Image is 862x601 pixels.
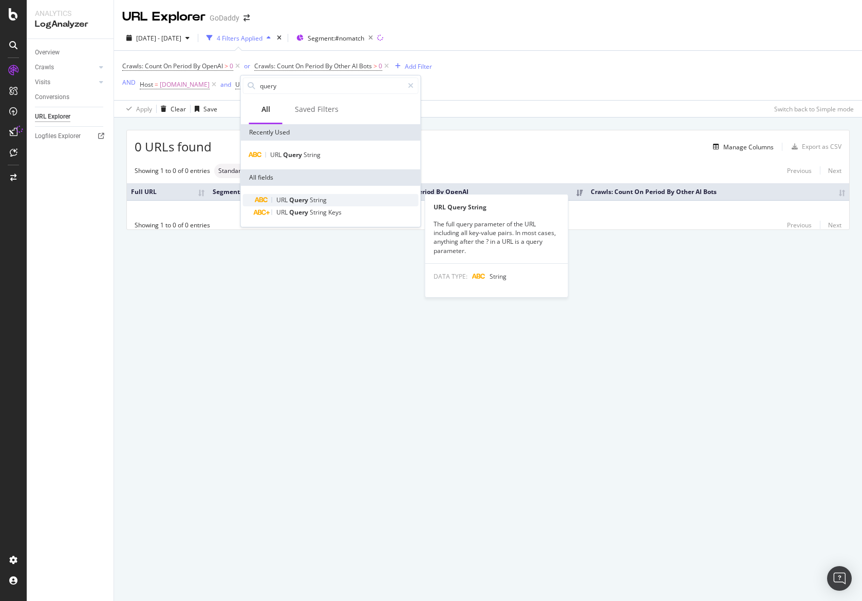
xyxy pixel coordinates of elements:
[295,104,339,114] div: Saved Filters
[244,62,250,70] div: or
[35,47,106,58] a: Overview
[122,62,223,70] span: Crawls: Count On Period By OpenAI
[127,183,209,200] th: Full URL: activate to sort column ascending
[218,168,259,174] span: Standard View
[328,208,342,217] span: Keys
[275,33,284,43] div: times
[270,150,283,159] span: URL
[276,196,289,204] span: URL
[135,221,210,229] div: Showing 1 to 0 of 0 entries
[209,183,356,200] th: Segments: Pagetype: activate to sort column ascending
[276,208,289,217] span: URL
[788,139,841,155] button: Export as CSV
[304,150,321,159] span: String
[160,77,210,92] span: [DOMAIN_NAME]
[283,150,304,159] span: Query
[774,105,854,113] div: Switch back to Simple mode
[35,8,105,18] div: Analytics
[373,62,377,70] span: >
[171,105,186,113] div: Clear
[709,141,774,153] button: Manage Columns
[356,183,587,200] th: Crawls: Count On Period By OpenAI: activate to sort column ascending
[35,111,70,122] div: URL Explorer
[140,80,153,89] span: Host
[136,105,152,113] div: Apply
[827,566,852,591] div: Open Intercom Messenger
[157,101,186,117] button: Clear
[220,80,231,89] button: and
[191,101,217,117] button: Save
[254,62,372,70] span: Crawls: Count On Period By Other AI Bots
[35,62,54,73] div: Crawls
[214,164,264,178] div: neutral label
[203,105,217,113] div: Save
[241,124,421,141] div: Recently Used
[122,30,194,46] button: [DATE] - [DATE]
[35,18,105,30] div: LogAnalyzer
[723,143,774,151] div: Manage Columns
[202,30,275,46] button: 4 Filters Applied
[210,13,239,23] div: GoDaddy
[434,272,467,281] span: DATA TYPE:
[122,8,205,26] div: URL Explorer
[127,200,849,218] td: No data available in table
[243,14,250,22] div: arrow-right-arrow-left
[136,34,181,43] span: [DATE] - [DATE]
[122,77,136,87] button: AND
[770,101,854,117] button: Switch back to Simple mode
[35,77,50,88] div: Visits
[35,131,106,142] a: Logfiles Explorer
[310,196,327,204] span: String
[379,59,382,73] span: 0
[155,80,158,89] span: =
[587,183,849,200] th: Crawls: Count On Period By Other AI Bots: activate to sort column ascending
[425,203,568,211] div: URL Query String
[122,101,152,117] button: Apply
[405,62,432,71] div: Add Filter
[35,77,96,88] a: Visits
[241,169,421,186] div: All fields
[35,92,106,103] a: Conversions
[135,138,212,156] span: 0 URLs found
[35,47,60,58] div: Overview
[224,62,228,70] span: >
[425,220,568,255] div: The full query parameter of the URL including all key-value pairs. In most cases, anything after ...
[802,142,841,151] div: Export as CSV
[308,34,364,43] span: Segment: #nomatch
[490,272,507,281] span: String
[235,80,284,89] span: URL Query String
[35,131,81,142] div: Logfiles Explorer
[35,111,106,122] a: URL Explorer
[230,59,233,73] span: 0
[391,60,432,72] button: Add Filter
[292,30,377,46] button: Segment:#nomatch
[259,78,403,93] input: Search by field name
[217,34,263,43] div: 4 Filters Applied
[35,62,96,73] a: Crawls
[261,104,270,114] div: All
[289,208,310,217] span: Query
[310,208,328,217] span: String
[35,92,69,103] div: Conversions
[244,61,250,71] button: or
[135,166,210,175] div: Showing 1 to 0 of 0 entries
[289,196,310,204] span: Query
